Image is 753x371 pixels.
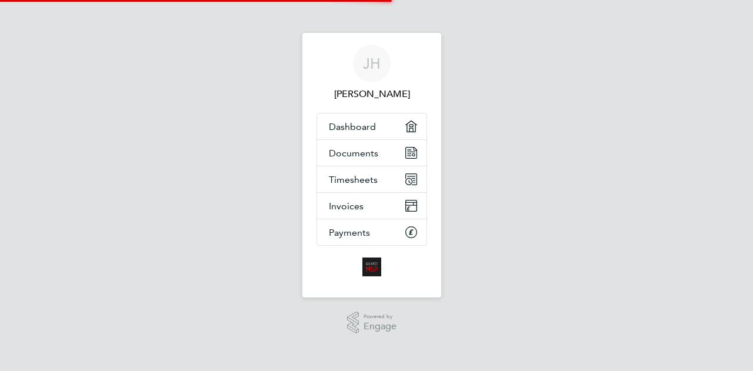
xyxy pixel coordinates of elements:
span: Jonathan Ho [316,87,427,101]
a: Timesheets [317,166,427,192]
a: Invoices [317,193,427,219]
a: Dashboard [317,113,427,139]
span: Documents [329,148,378,159]
a: Documents [317,140,427,166]
span: Dashboard [329,121,376,132]
a: Powered byEngage [347,312,397,334]
span: Powered by [364,312,397,322]
span: JH [363,56,381,71]
a: JH[PERSON_NAME] [316,45,427,101]
span: Engage [364,322,397,332]
a: Payments [317,219,427,245]
span: Invoices [329,200,364,212]
span: Timesheets [329,174,378,185]
span: Payments [329,227,370,238]
img: alliancemsp-logo-retina.png [362,258,381,276]
a: Go to home page [316,258,427,276]
nav: Main navigation [302,33,441,298]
